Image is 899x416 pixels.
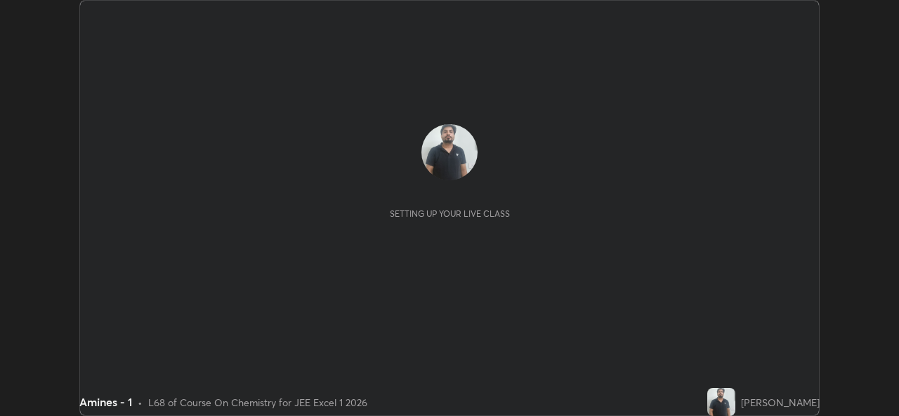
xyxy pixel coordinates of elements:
[148,395,367,410] div: L68 of Course On Chemistry for JEE Excel 1 2026
[390,208,510,219] div: Setting up your live class
[707,388,735,416] img: 6636e68ff89647c5ab70384beb5cf6e4.jpg
[741,395,820,410] div: [PERSON_NAME]
[421,124,478,180] img: 6636e68ff89647c5ab70384beb5cf6e4.jpg
[138,395,143,410] div: •
[79,394,132,410] div: Amines - 1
